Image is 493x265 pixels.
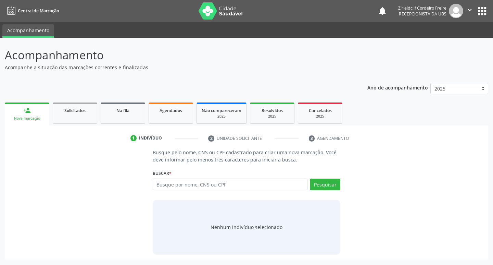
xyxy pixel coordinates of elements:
[378,6,387,16] button: notifications
[139,135,162,141] div: Indivíduo
[309,108,332,113] span: Cancelados
[130,135,137,141] div: 1
[476,5,488,17] button: apps
[367,83,428,92] p: Ano de acompanhamento
[211,224,282,231] div: Nenhum indivíduo selecionado
[255,114,289,119] div: 2025
[5,5,59,16] a: Central de Marcação
[10,116,45,121] div: Nova marcação
[160,108,182,113] span: Agendados
[303,114,337,119] div: 2025
[153,179,308,190] input: Busque por nome, CNS ou CPF
[399,11,446,17] span: Recepcionista da UBS
[2,24,54,38] a: Acompanhamento
[18,8,59,14] span: Central de Marcação
[23,107,31,114] div: person_add
[262,108,283,113] span: Resolvidos
[398,5,446,11] div: Zirleidclif Cordeiro Freire
[202,114,241,119] div: 2025
[153,149,341,163] p: Busque pelo nome, CNS ou CPF cadastrado para criar uma nova marcação. Você deve informar pelo men...
[5,64,343,71] p: Acompanhe a situação das marcações correntes e finalizadas
[310,179,340,190] button: Pesquisar
[463,4,476,18] button: 
[449,4,463,18] img: img
[202,108,241,113] span: Não compareceram
[64,108,86,113] span: Solicitados
[466,6,473,14] i: 
[153,168,172,179] label: Buscar
[5,47,343,64] p: Acompanhamento
[116,108,129,113] span: Na fila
